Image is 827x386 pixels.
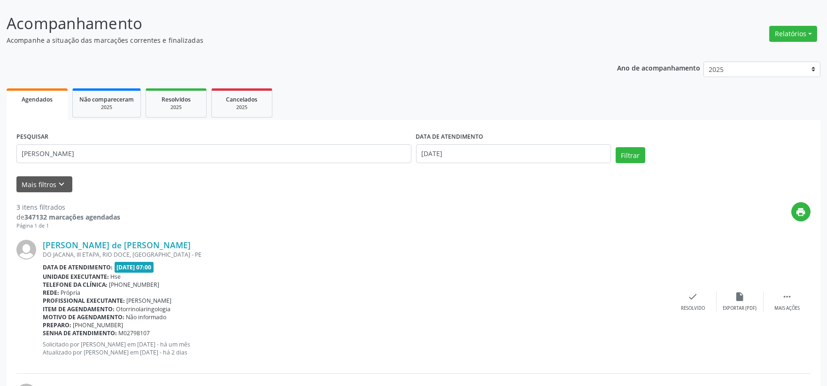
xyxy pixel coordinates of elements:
b: Telefone da clínica: [43,281,108,289]
span: Agendados [22,95,53,103]
div: 2025 [218,104,265,111]
label: DATA DE ATENDIMENTO [416,130,484,144]
p: Ano de acompanhamento [617,62,700,73]
a: [PERSON_NAME] de [PERSON_NAME] [43,240,191,250]
label: PESQUISAR [16,130,48,144]
p: Acompanhe a situação das marcações correntes e finalizadas [7,35,576,45]
div: Página 1 de 1 [16,222,120,230]
b: Motivo de agendamento: [43,313,124,321]
button: Filtrar [616,147,645,163]
img: img [16,240,36,260]
div: DO JACANA, III ETAPA, RIO DOCE, [GEOGRAPHIC_DATA] - PE [43,251,670,259]
span: [PHONE_NUMBER] [73,321,124,329]
span: [PERSON_NAME] [127,297,172,305]
input: Selecione um intervalo [416,144,611,163]
b: Preparo: [43,321,71,329]
span: Hse [111,273,121,281]
button: Mais filtroskeyboard_arrow_down [16,176,72,193]
span: M02798107 [119,329,150,337]
b: Unidade executante: [43,273,109,281]
div: Mais ações [774,305,800,312]
i: keyboard_arrow_down [57,179,67,189]
b: Data de atendimento: [43,263,113,271]
div: de [16,212,120,222]
div: 2025 [79,104,134,111]
span: [PHONE_NUMBER] [109,281,160,289]
span: Resolvidos [162,95,191,103]
button: Relatórios [769,26,817,42]
strong: 347132 marcações agendadas [24,213,120,221]
span: [DATE] 07:00 [115,262,154,273]
b: Rede: [43,289,59,297]
span: Cancelados [226,95,258,103]
div: Exportar (PDF) [723,305,757,312]
span: Própria [61,289,81,297]
i:  [782,291,792,302]
b: Senha de atendimento: [43,329,117,337]
div: 2025 [153,104,200,111]
span: Não compareceram [79,95,134,103]
span: Não informado [126,313,167,321]
b: Profissional executante: [43,297,125,305]
div: 3 itens filtrados [16,202,120,212]
i: insert_drive_file [735,291,745,302]
p: Solicitado por [PERSON_NAME] em [DATE] - há um mês Atualizado por [PERSON_NAME] em [DATE] - há 2 ... [43,340,670,356]
i: print [796,207,806,217]
b: Item de agendamento: [43,305,115,313]
div: Resolvido [681,305,705,312]
span: Otorrinolaringologia [116,305,171,313]
input: Nome, código do beneficiário ou CPF [16,144,411,163]
button: print [791,202,811,221]
p: Acompanhamento [7,12,576,35]
i: check [688,291,698,302]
